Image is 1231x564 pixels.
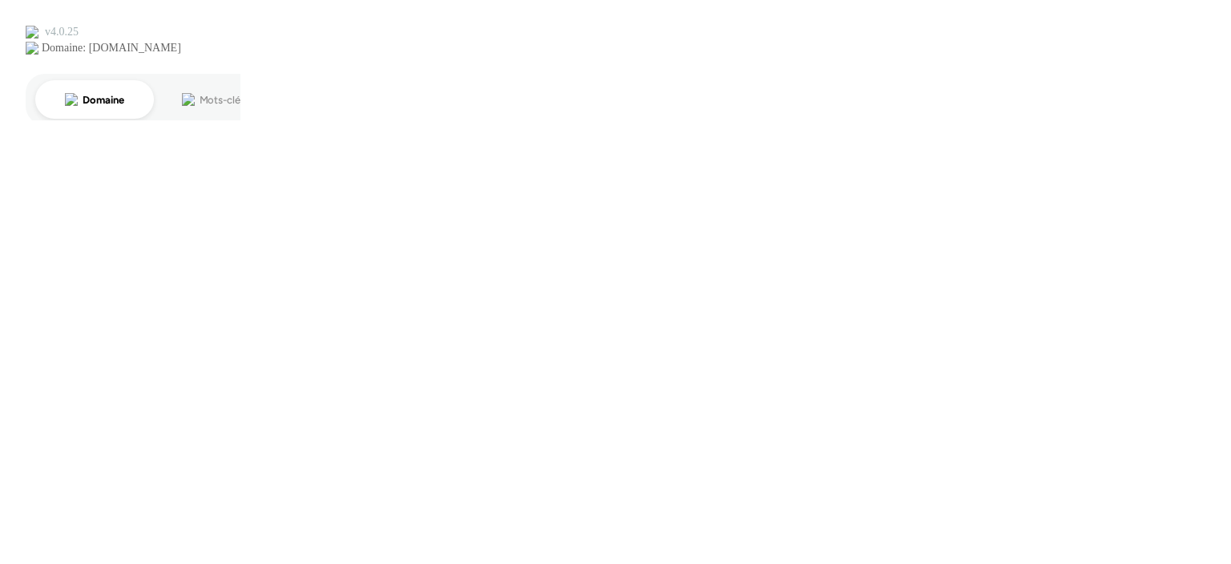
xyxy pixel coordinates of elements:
div: Mots-clés [200,95,245,105]
div: v 4.0.25 [45,26,79,39]
div: Domaine: [DOMAIN_NAME] [42,42,181,55]
img: tab_keywords_by_traffic_grey.svg [182,93,195,106]
img: tab_domain_overview_orange.svg [65,93,78,106]
div: Domaine [83,95,123,105]
img: website_grey.svg [26,42,38,55]
img: logo_orange.svg [26,26,38,39]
